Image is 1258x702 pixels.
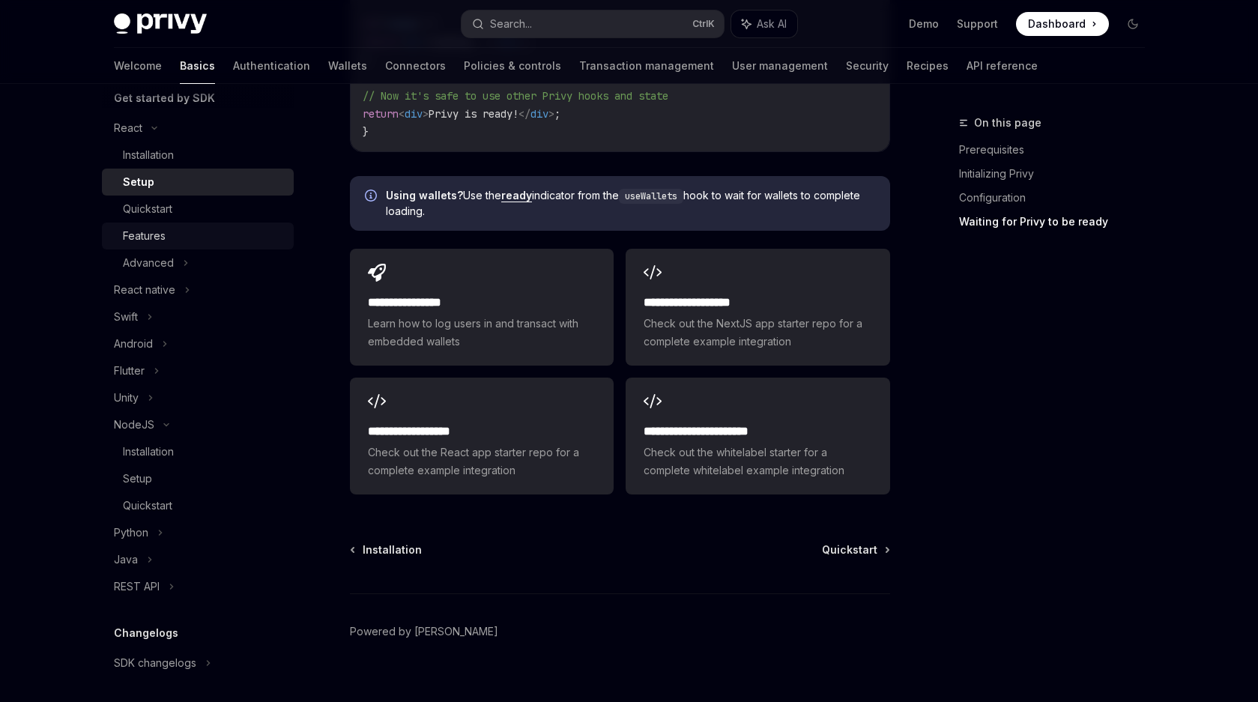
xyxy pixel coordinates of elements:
span: // Now it's safe to use other Privy hooks and state [363,89,668,103]
a: Support [957,16,998,31]
span: Ask AI [757,16,787,31]
button: Search...CtrlK [462,10,724,37]
a: Features [102,223,294,249]
strong: Using wallets? [386,189,463,202]
span: Installation [363,542,422,557]
span: > [548,107,554,121]
a: Security [846,48,889,84]
img: dark logo [114,13,207,34]
span: < [399,107,405,121]
a: Waiting for Privy to be ready [959,210,1157,234]
a: Recipes [907,48,949,84]
a: Installation [102,142,294,169]
a: Installation [351,542,422,557]
a: Powered by [PERSON_NAME] [350,624,498,639]
span: Privy is ready! [429,107,518,121]
span: Learn how to log users in and transact with embedded wallets [368,315,596,351]
div: NodeJS [114,416,154,434]
a: Authentication [233,48,310,84]
div: React [114,119,142,137]
svg: Info [365,190,380,205]
h5: Changelogs [114,624,178,642]
div: Search... [490,15,532,33]
div: Swift [114,308,138,326]
a: **** **** **** **** ***Check out the whitelabel starter for a complete whitelabel example integra... [626,378,889,494]
div: Advanced [123,254,174,272]
a: Connectors [385,48,446,84]
div: Installation [123,443,174,461]
div: SDK changelogs [114,654,196,672]
div: Setup [123,470,152,488]
span: </ [518,107,530,121]
div: Unity [114,389,139,407]
span: div [530,107,548,121]
span: On this page [974,114,1041,132]
a: **** **** **** *Learn how to log users in and transact with embedded wallets [350,249,614,366]
span: > [423,107,429,121]
a: Configuration [959,186,1157,210]
a: User management [732,48,828,84]
a: API reference [967,48,1038,84]
a: Demo [909,16,939,31]
span: Use the indicator from the hook to wait for wallets to complete loading. [386,188,875,219]
span: ; [554,107,560,121]
span: div [405,107,423,121]
a: **** **** **** ****Check out the NextJS app starter repo for a complete example integration [626,249,889,366]
a: Quickstart [102,492,294,519]
code: useWallets [619,189,683,204]
a: Installation [102,438,294,465]
a: Initializing Privy [959,162,1157,186]
div: Android [114,335,153,353]
a: Setup [102,465,294,492]
span: Ctrl K [692,18,715,30]
div: REST API [114,578,160,596]
a: Basics [180,48,215,84]
div: Quickstart [123,200,172,218]
a: Policies & controls [464,48,561,84]
div: Java [114,551,138,569]
a: Welcome [114,48,162,84]
div: Features [123,227,166,245]
span: return [363,107,399,121]
div: Installation [123,146,174,164]
a: Setup [102,169,294,196]
span: Quickstart [822,542,877,557]
a: Transaction management [579,48,714,84]
a: ready [501,189,532,202]
a: Quickstart [102,196,294,223]
a: Wallets [328,48,367,84]
span: } [363,125,369,139]
div: Flutter [114,362,145,380]
div: Setup [123,173,154,191]
a: Quickstart [822,542,889,557]
span: Check out the React app starter repo for a complete example integration [368,444,596,479]
div: Quickstart [123,497,172,515]
button: Toggle dark mode [1121,12,1145,36]
span: Dashboard [1028,16,1086,31]
span: Check out the NextJS app starter repo for a complete example integration [644,315,871,351]
a: Prerequisites [959,138,1157,162]
a: Dashboard [1016,12,1109,36]
button: Ask AI [731,10,797,37]
span: Check out the whitelabel starter for a complete whitelabel example integration [644,444,871,479]
div: React native [114,281,175,299]
div: Python [114,524,148,542]
a: **** **** **** ***Check out the React app starter repo for a complete example integration [350,378,614,494]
